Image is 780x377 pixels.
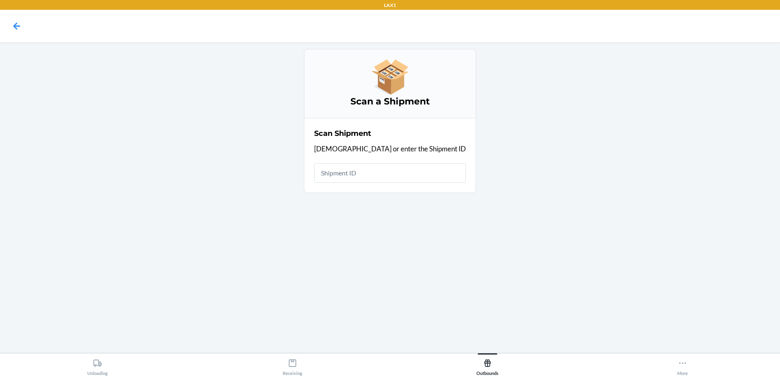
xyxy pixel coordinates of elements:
div: More [677,355,688,376]
input: Shipment ID [314,163,466,183]
button: More [585,353,780,376]
div: Unloading [87,355,108,376]
h2: Scan Shipment [314,128,371,139]
p: [DEMOGRAPHIC_DATA] or enter the Shipment ID [314,144,466,154]
p: LAX1 [384,2,396,9]
h3: Scan a Shipment [314,95,466,108]
div: Receiving [283,355,302,376]
button: Outbounds [390,353,585,376]
button: Receiving [195,353,390,376]
div: Outbounds [476,355,499,376]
